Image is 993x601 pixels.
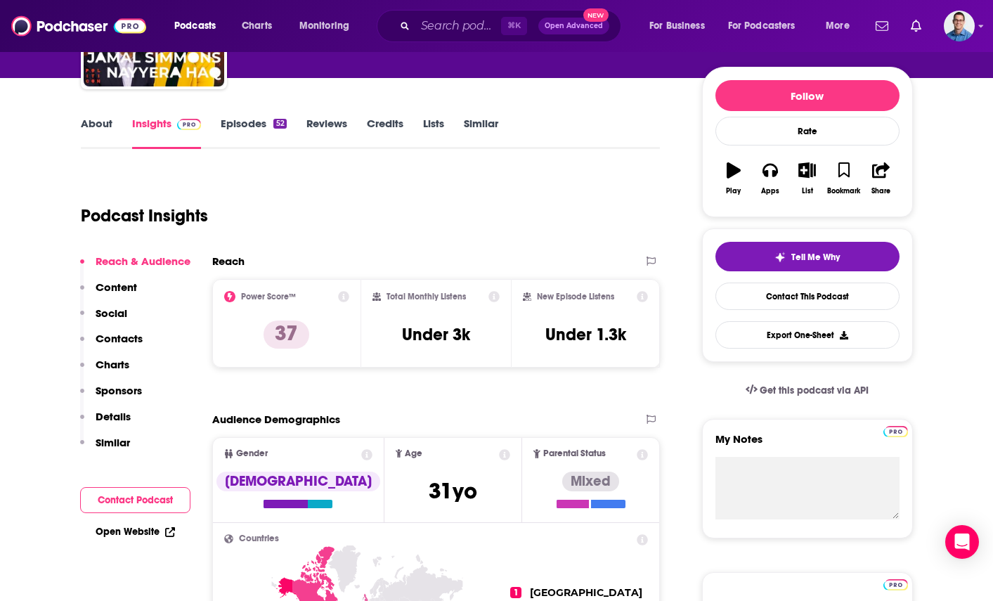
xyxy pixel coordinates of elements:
a: Credits [367,117,403,149]
button: Open AdvancedNew [538,18,609,34]
button: Follow [715,80,900,111]
button: Share [862,153,899,204]
button: Sponsors [80,384,142,410]
span: Charts [242,16,272,36]
span: Podcasts [174,16,216,36]
p: Sponsors [96,384,142,397]
p: Contacts [96,332,143,345]
img: Podchaser - Follow, Share and Rate Podcasts [11,13,146,39]
h2: Reach [212,254,245,268]
button: Similar [80,436,130,462]
img: Podchaser Pro [883,426,908,437]
p: Similar [96,436,130,449]
div: Mixed [562,472,619,491]
button: Social [80,306,127,332]
button: Content [80,280,137,306]
input: Search podcasts, credits, & more... [415,15,501,37]
h3: Under 3k [402,324,470,345]
h2: Total Monthly Listens [387,292,466,302]
span: Monitoring [299,16,349,36]
button: List [788,153,825,204]
button: open menu [719,15,816,37]
span: For Podcasters [728,16,796,36]
p: Social [96,306,127,320]
div: 52 [273,119,286,129]
a: Contact This Podcast [715,283,900,310]
div: List [802,187,813,195]
button: Play [715,153,752,204]
div: Open Intercom Messenger [945,525,979,559]
button: open menu [290,15,368,37]
span: 1 [510,587,521,598]
p: Details [96,410,131,423]
img: Podchaser Pro [177,119,202,130]
div: [DEMOGRAPHIC_DATA] [216,472,380,491]
h3: Under 1.3k [545,324,626,345]
h2: New Episode Listens [537,292,614,302]
span: Parental Status [543,449,606,458]
span: For Business [649,16,705,36]
img: User Profile [944,11,975,41]
a: Show notifications dropdown [905,14,927,38]
span: Get this podcast via API [760,384,869,396]
span: Age [405,449,422,458]
p: Reach & Audience [96,254,190,268]
p: Content [96,280,137,294]
span: Tell Me Why [791,252,840,263]
a: Show notifications dropdown [870,14,894,38]
img: tell me why sparkle [774,252,786,263]
h2: Audience Demographics [212,413,340,426]
span: [GEOGRAPHIC_DATA] [530,586,642,599]
a: InsightsPodchaser Pro [132,117,202,149]
img: Podchaser Pro [883,579,908,590]
div: Play [726,187,741,195]
button: tell me why sparkleTell Me Why [715,242,900,271]
button: Show profile menu [944,11,975,41]
div: Share [871,187,890,195]
span: Open Advanced [545,22,603,30]
a: Similar [464,117,498,149]
p: Charts [96,358,129,371]
h1: Podcast Insights [81,205,208,226]
a: Open Website [96,526,175,538]
button: Contact Podcast [80,487,190,513]
a: Episodes52 [221,117,286,149]
div: Apps [761,187,779,195]
span: New [583,8,609,22]
a: Pro website [883,424,908,437]
div: Rate [715,117,900,146]
button: Export One-Sheet [715,321,900,349]
div: Bookmark [827,187,860,195]
button: open menu [640,15,722,37]
a: Pro website [883,577,908,590]
span: Gender [236,449,268,458]
a: About [81,117,112,149]
span: Countries [239,534,279,543]
button: Contacts [80,332,143,358]
span: ⌘ K [501,17,527,35]
button: open menu [816,15,867,37]
a: Get this podcast via API [734,373,881,408]
span: Logged in as swherley [944,11,975,41]
button: Reach & Audience [80,254,190,280]
button: Details [80,410,131,436]
a: Lists [423,117,444,149]
button: Bookmark [826,153,862,204]
span: More [826,16,850,36]
h2: Power Score™ [241,292,296,302]
button: open menu [164,15,234,37]
p: 37 [264,321,309,349]
span: 31 yo [429,477,477,505]
button: Charts [80,358,129,384]
a: Reviews [306,117,347,149]
button: Apps [752,153,788,204]
label: My Notes [715,432,900,457]
a: Charts [233,15,280,37]
div: Search podcasts, credits, & more... [390,10,635,42]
